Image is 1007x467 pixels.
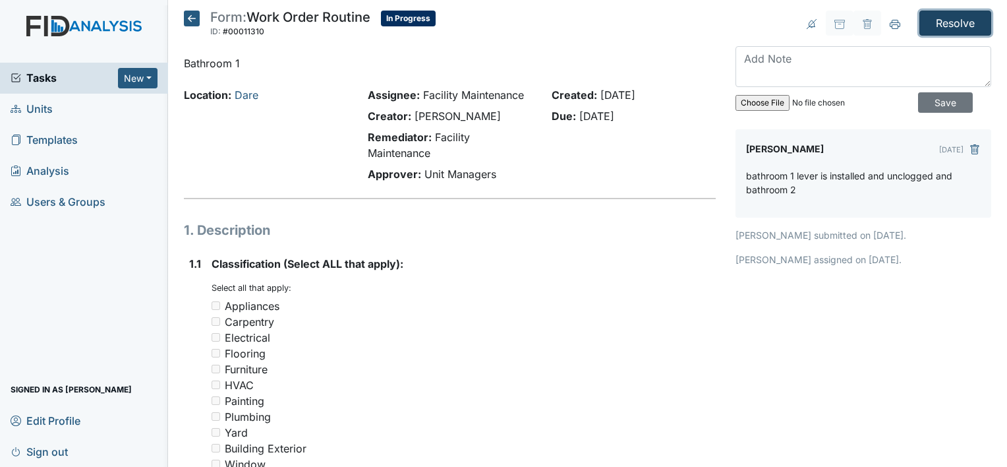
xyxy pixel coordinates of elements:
span: Unit Managers [424,168,496,181]
input: Furniture [212,365,220,373]
div: Carpentry [225,314,274,330]
input: Plumbing [212,412,220,421]
span: Analysis [11,161,69,181]
div: HVAC [225,377,254,393]
span: Facility Maintenance [423,88,524,102]
a: Dare [235,88,258,102]
div: Electrical [225,330,270,346]
input: HVAC [212,381,220,389]
input: Save [918,92,973,113]
label: 1.1 [189,256,201,272]
span: Signed in as [PERSON_NAME] [11,379,132,400]
div: Plumbing [225,409,271,425]
strong: Due: [552,109,576,123]
strong: Location: [184,88,231,102]
input: Flooring [212,349,220,358]
strong: Created: [552,88,597,102]
p: bathroom 1 lever is installed and unclogged and bathroom 2 [746,169,981,197]
span: ID: [210,26,221,36]
p: Bathroom 1 [184,55,716,71]
p: [PERSON_NAME] assigned on [DATE]. [735,253,991,266]
small: Select all that apply: [212,283,291,293]
input: Appliances [212,301,220,310]
strong: Creator: [368,109,411,123]
span: Form: [210,9,246,25]
strong: Remediator: [368,131,432,144]
span: In Progress [381,11,436,26]
div: Painting [225,393,264,409]
div: Appliances [225,298,279,314]
a: Tasks [11,70,118,86]
h1: 1. Description [184,220,716,240]
input: Building Exterior [212,444,220,452]
span: [DATE] [600,88,635,102]
input: Carpentry [212,317,220,326]
input: Painting [212,396,220,405]
span: Classification (Select ALL that apply): [212,257,403,270]
strong: Approver: [368,168,421,181]
input: Yard [212,428,220,437]
span: [PERSON_NAME] [415,109,501,123]
span: [DATE] [579,109,614,123]
strong: Assignee: [368,88,420,102]
div: Yard [225,425,248,441]
button: New [118,68,158,88]
div: Flooring [225,346,266,361]
span: Edit Profile [11,410,80,431]
p: [PERSON_NAME] submitted on [DATE]. [735,228,991,242]
span: Units [11,99,53,119]
label: [PERSON_NAME] [746,140,824,158]
span: #00011310 [223,26,264,36]
span: Templates [11,130,78,150]
div: Building Exterior [225,441,306,456]
div: Work Order Routine [210,11,370,40]
input: Resolve [919,11,991,36]
span: Sign out [11,441,68,462]
div: Furniture [225,361,268,377]
input: Electrical [212,333,220,342]
span: Users & Groups [11,192,105,212]
small: [DATE] [939,145,964,154]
